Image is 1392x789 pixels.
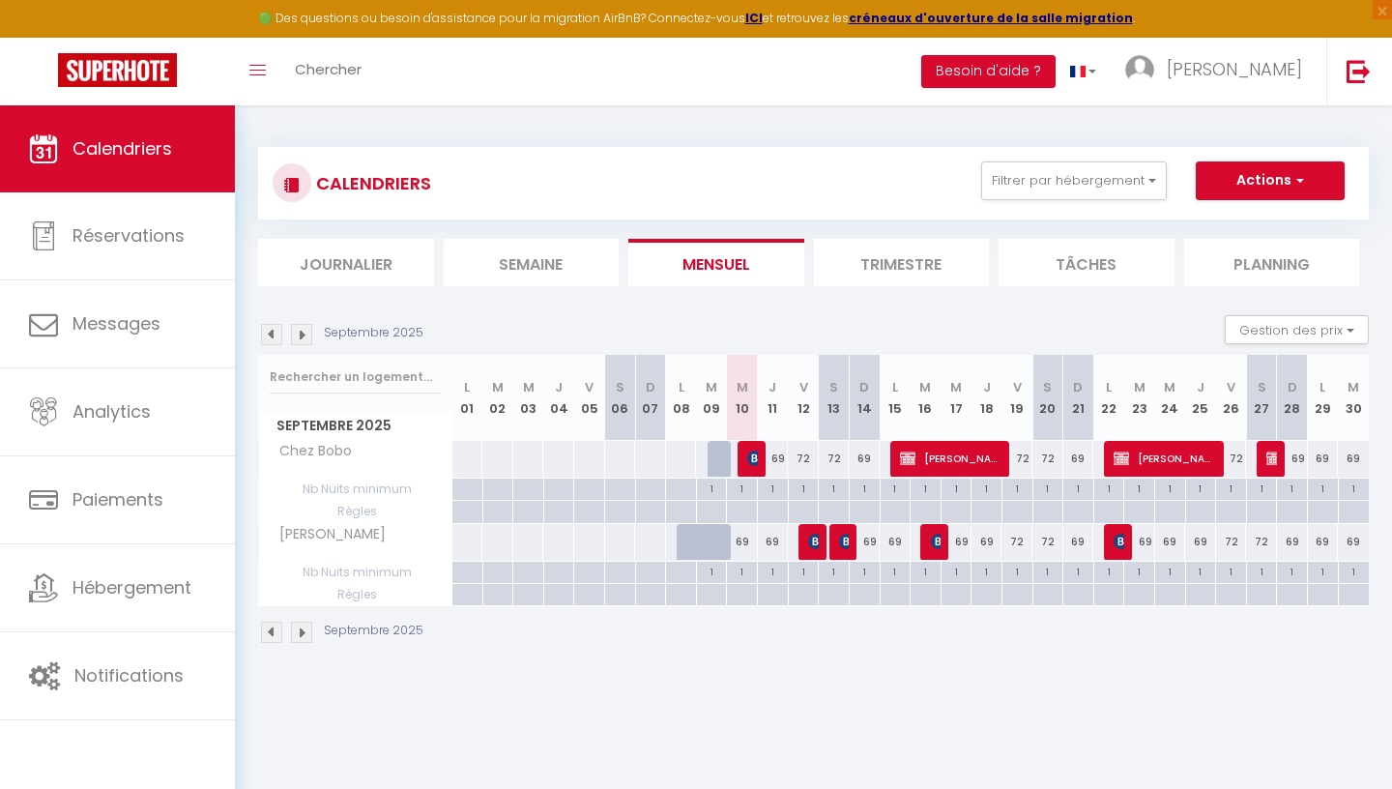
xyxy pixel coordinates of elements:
[679,378,684,396] abbr: L
[1308,355,1339,441] th: 29
[819,355,850,441] th: 13
[259,584,451,605] span: Règles
[666,355,697,441] th: 08
[737,378,748,396] abbr: M
[543,355,574,441] th: 04
[1001,355,1032,441] th: 19
[555,378,563,396] abbr: J
[74,663,184,687] span: Notifications
[1308,562,1338,580] div: 1
[1339,562,1369,580] div: 1
[1032,441,1063,477] div: 72
[492,378,504,396] abbr: M
[1308,524,1339,560] div: 69
[1338,441,1369,477] div: 69
[259,479,451,500] span: Nb Nuits minimum
[1247,562,1277,580] div: 1
[829,378,838,396] abbr: S
[788,355,819,441] th: 12
[72,136,172,161] span: Calendriers
[1308,479,1338,497] div: 1
[900,440,1003,477] span: [PERSON_NAME]
[849,10,1133,26] a: créneaux d'ouverture de la salle migration
[1184,239,1360,286] li: Planning
[999,239,1174,286] li: Tâches
[950,378,962,396] abbr: M
[1111,38,1326,105] a: ... [PERSON_NAME]
[819,562,849,580] div: 1
[696,355,727,441] th: 09
[859,378,869,396] abbr: D
[697,562,727,580] div: 1
[574,355,605,441] th: 05
[814,239,990,286] li: Trimestre
[881,562,911,580] div: 1
[727,479,757,497] div: 1
[1033,562,1063,580] div: 1
[931,523,942,560] span: rozenn HO
[444,239,620,286] li: Semaine
[758,479,788,497] div: 1
[880,524,911,560] div: 69
[1277,441,1308,477] div: 69
[1106,378,1112,396] abbr: L
[1258,378,1266,396] abbr: S
[1093,355,1124,441] th: 22
[911,355,942,441] th: 16
[258,239,434,286] li: Journalier
[1155,479,1185,497] div: 1
[1277,355,1308,441] th: 28
[72,399,151,424] span: Analytics
[72,223,185,248] span: Réservations
[1319,378,1325,396] abbr: L
[1114,523,1124,560] span: [PERSON_NAME]
[1073,378,1083,396] abbr: D
[295,59,362,79] span: Chercher
[745,10,763,26] strong: ICI
[1310,702,1377,774] iframe: Chat
[1063,524,1094,560] div: 69
[1246,355,1277,441] th: 27
[1094,479,1124,497] div: 1
[850,562,880,580] div: 1
[911,562,941,580] div: 1
[1308,441,1339,477] div: 69
[880,355,911,441] th: 15
[971,524,1002,560] div: 69
[1266,440,1277,477] span: flo minipouce
[1197,378,1204,396] abbr: J
[789,562,819,580] div: 1
[1338,524,1369,560] div: 69
[706,378,717,396] abbr: M
[1339,479,1369,497] div: 1
[262,524,391,545] span: [PERSON_NAME]
[1196,161,1345,200] button: Actions
[1124,524,1155,560] div: 69
[1155,355,1186,441] th: 24
[971,355,1002,441] th: 18
[727,355,758,441] th: 10
[819,441,850,477] div: 72
[941,524,971,560] div: 69
[1216,441,1247,477] div: 72
[1277,524,1308,560] div: 69
[849,355,880,441] th: 14
[1246,524,1277,560] div: 72
[1216,355,1247,441] th: 26
[616,378,624,396] abbr: S
[1094,562,1124,580] div: 1
[747,440,758,477] span: [PERSON_NAME]
[697,479,727,497] div: 1
[1155,562,1185,580] div: 1
[919,378,931,396] abbr: M
[1225,315,1369,344] button: Gestion des prix
[1155,524,1186,560] div: 69
[1001,524,1032,560] div: 72
[758,524,789,560] div: 69
[881,479,911,497] div: 1
[1186,479,1216,497] div: 1
[464,378,470,396] abbr: L
[324,622,423,640] p: Septembre 2025
[646,378,655,396] abbr: D
[983,378,991,396] abbr: J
